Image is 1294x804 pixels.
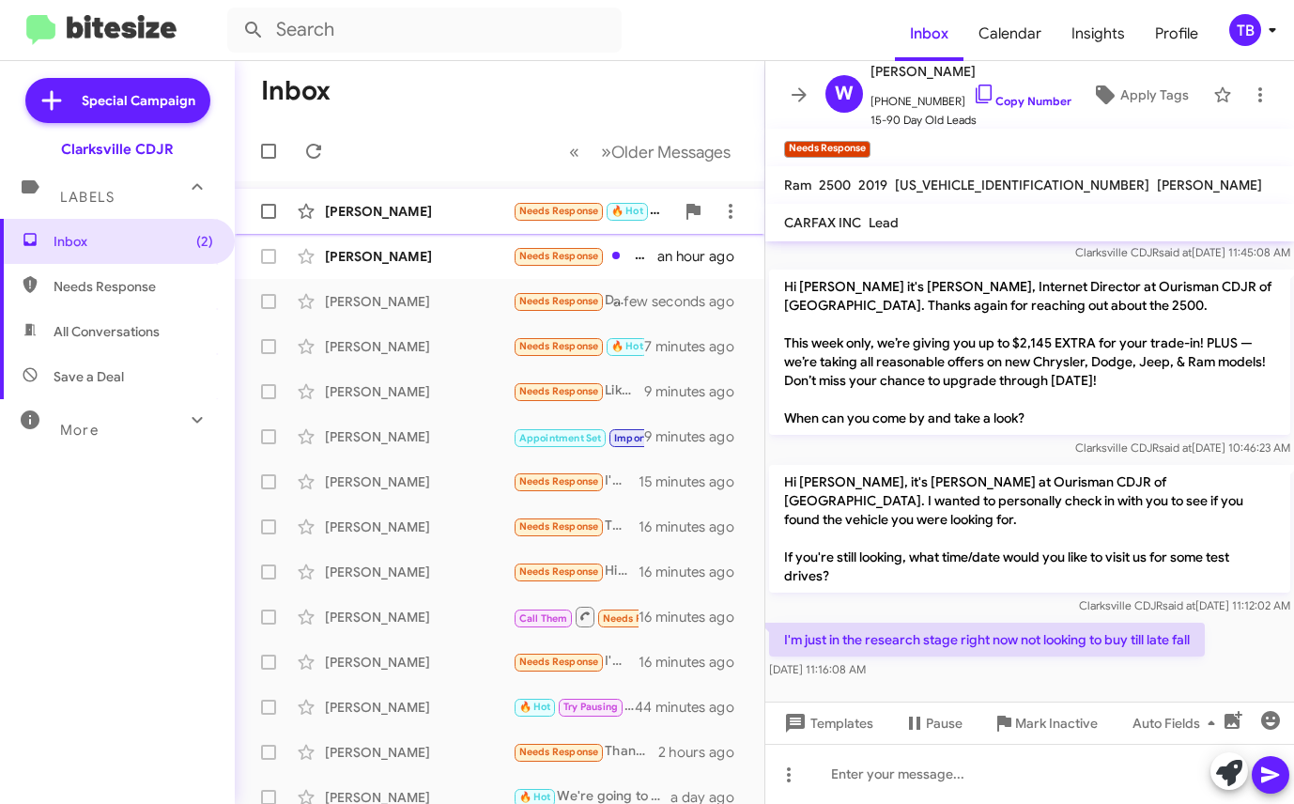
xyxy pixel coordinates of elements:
[658,743,749,762] div: 2 hours ago
[519,205,599,217] span: Needs Response
[519,475,599,487] span: Needs Response
[513,380,644,402] div: Liked “Hi [PERSON_NAME] it's [PERSON_NAME] at Ourisman CDJR of [GEOGRAPHIC_DATA]. Ready to upgrad...
[1163,598,1195,612] span: said at
[1075,245,1290,259] span: Clarksville CDJR [DATE] 11:45:08 AM
[657,247,749,266] div: an hour ago
[1075,441,1290,455] span: Clarksville CDJR [DATE] 10:46:23 AM
[519,565,599,578] span: Needs Response
[569,140,579,163] span: «
[611,142,731,162] span: Older Messages
[82,91,195,110] span: Special Campaign
[1120,78,1189,112] span: Apply Tags
[1056,7,1140,61] span: Insights
[1140,7,1213,61] a: Profile
[325,292,513,311] div: [PERSON_NAME]
[639,653,749,672] div: 16 minutes ago
[513,471,639,492] div: I'm very interested, but I don't want to waste your time. I need a vehicle for $15 to $20k out th...
[780,706,873,740] span: Templates
[513,696,637,718] div: My wife has about 4000 miles left on her lease of her blazer EV and a lease is up next June. So w...
[25,78,210,123] a: Special Campaign
[963,7,1056,61] a: Calendar
[639,563,749,581] div: 16 minutes ago
[1117,706,1238,740] button: Auto Fields
[519,612,568,625] span: Call Them
[519,432,602,444] span: Appointment Set
[590,132,742,171] button: Next
[639,518,749,536] div: 16 minutes ago
[519,250,599,262] span: Needs Response
[1079,598,1290,612] span: Clarksville CDJR [DATE] 11:12:02 AM
[1159,245,1192,259] span: said at
[60,189,115,206] span: Labels
[769,270,1290,435] p: Hi [PERSON_NAME] it's [PERSON_NAME], Internet Director at Ourisman CDJR of [GEOGRAPHIC_DATA]. Tha...
[513,741,658,763] div: Thanks for checking in. The experience was meh but [PERSON_NAME] one of the managers was great. T...
[1075,78,1204,112] button: Apply Tags
[644,382,749,401] div: 9 minutes ago
[769,465,1290,593] p: Hi [PERSON_NAME], it's [PERSON_NAME] at Ourisman CDJR of [GEOGRAPHIC_DATA]. I wanted to personall...
[603,612,683,625] span: Needs Response
[895,177,1149,193] span: [US_VEHICLE_IDENTIFICATION_NUMBER]
[644,427,749,446] div: 9 minutes ago
[513,516,639,537] div: Thanks, [GEOGRAPHIC_DATA]. I talked to your sales manager [DATE]. He could not honor the deal tha...
[261,76,331,106] h1: Inbox
[325,518,513,536] div: [PERSON_NAME]
[858,177,887,193] span: 2019
[325,382,513,401] div: [PERSON_NAME]
[519,295,599,307] span: Needs Response
[644,337,749,356] div: 7 minutes ago
[54,232,213,251] span: Inbox
[611,205,643,217] span: 🔥 Hot
[325,743,513,762] div: [PERSON_NAME]
[870,60,1071,83] span: [PERSON_NAME]
[869,214,899,231] span: Lead
[519,520,599,533] span: Needs Response
[513,290,637,312] div: Do you have a time available [DATE]?
[1157,177,1262,193] span: [PERSON_NAME]
[614,432,663,444] span: Important
[519,340,599,352] span: Needs Response
[325,698,513,717] div: [PERSON_NAME]
[639,472,749,491] div: 15 minutes ago
[54,367,124,386] span: Save a Deal
[784,141,870,158] small: Needs Response
[558,132,591,171] button: Previous
[325,563,513,581] div: [PERSON_NAME]
[639,608,749,626] div: 16 minutes ago
[611,340,643,352] span: 🔥 Hot
[978,706,1113,740] button: Mark Inactive
[888,706,978,740] button: Pause
[325,472,513,491] div: [PERSON_NAME]
[870,111,1071,130] span: 15-90 Day Old Leads
[325,427,513,446] div: [PERSON_NAME]
[835,79,854,109] span: W
[513,335,644,357] div: [URL][DOMAIN_NAME]
[325,608,513,626] div: [PERSON_NAME]
[519,791,551,803] span: 🔥 Hot
[519,746,599,758] span: Needs Response
[895,7,963,61] a: Inbox
[769,623,1205,657] p: I'm just in the research stage right now not looking to buy till late fall
[325,653,513,672] div: [PERSON_NAME]
[563,701,618,713] span: Try Pausing
[870,83,1071,111] span: [PHONE_NUMBER]
[513,245,657,267] div: When you offer more for my trade. Please talk to [PERSON_NAME] in your finance department
[1015,706,1098,740] span: Mark Inactive
[601,140,611,163] span: »
[1159,441,1192,455] span: said at
[519,656,599,668] span: Needs Response
[1229,14,1261,46] div: TB
[637,698,749,717] div: 44 minutes ago
[54,277,213,296] span: Needs Response
[637,292,749,311] div: a few seconds ago
[60,422,99,439] span: More
[973,94,1071,108] a: Copy Number
[559,132,742,171] nav: Page navigation example
[54,322,160,341] span: All Conversations
[819,177,851,193] span: 2500
[513,425,644,448] div: No
[513,651,639,673] div: I'm just in the research stage right now not looking to buy till late fall
[1132,706,1223,740] span: Auto Fields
